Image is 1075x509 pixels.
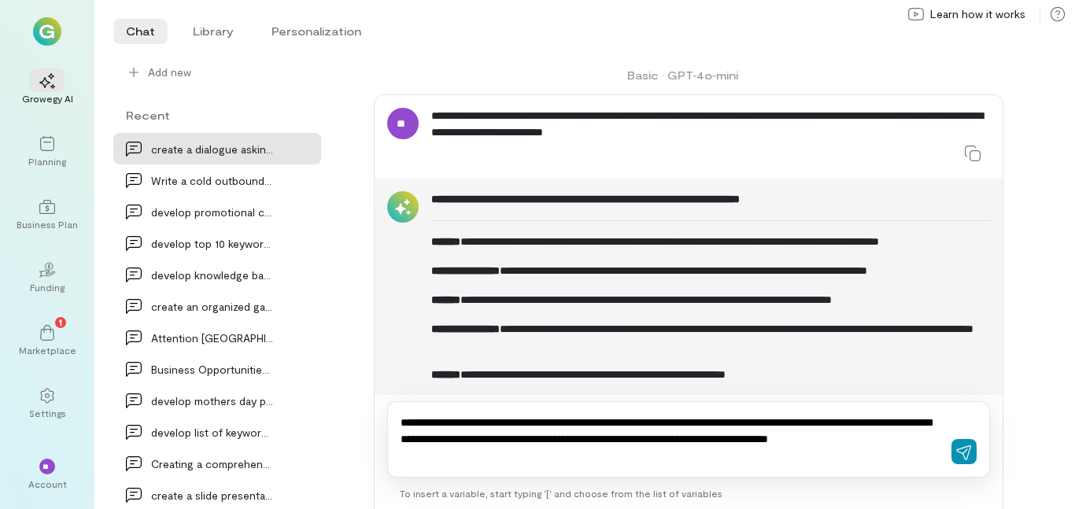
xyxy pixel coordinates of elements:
span: 1 [59,315,62,329]
a: Growegy AI [19,61,76,117]
div: To insert a variable, start typing ‘[’ and choose from the list of variables [387,478,990,509]
div: Account [28,478,67,490]
div: develop list of keywords for box truck services w… [151,424,274,441]
div: Business Plan [17,218,78,231]
div: develop promotional campaign for cleaning out tra… [151,204,274,220]
li: Library [180,19,246,44]
div: Attention [GEOGRAPHIC_DATA] and [GEOGRAPHIC_DATA] residents!… [151,330,274,346]
div: Creating a comprehensive SAT study program for a… [151,456,274,472]
div: create a slide presentation from the following ou… [151,487,274,503]
span: Add new [148,65,191,80]
a: Planning [19,124,76,180]
a: Business Plan [19,186,76,243]
li: Chat [113,19,168,44]
div: Marketplace [19,344,76,356]
div: develop top 10 keywords for [DOMAIN_NAME] and th… [151,235,274,252]
span: Learn how it works [930,6,1025,22]
div: Planning [28,155,66,168]
div: Growegy AI [22,92,73,105]
div: develop knowledge base brief description for AI c… [151,267,274,283]
a: Marketplace [19,312,76,369]
a: Settings [19,375,76,432]
a: Funding [19,249,76,306]
li: Personalization [259,19,374,44]
div: create a dialogue asking for money for services u… [151,141,274,157]
div: create an organized game plan for a playground di… [151,298,274,315]
div: Settings [29,407,66,419]
div: Funding [30,281,65,293]
div: Write a cold outbound email to a prospective cust… [151,172,274,189]
div: Recent [113,107,321,124]
div: develop mothers day promotional ad campaign for s… [151,393,274,409]
div: Business Opportunities for Drone Operators Makin… [151,361,274,378]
